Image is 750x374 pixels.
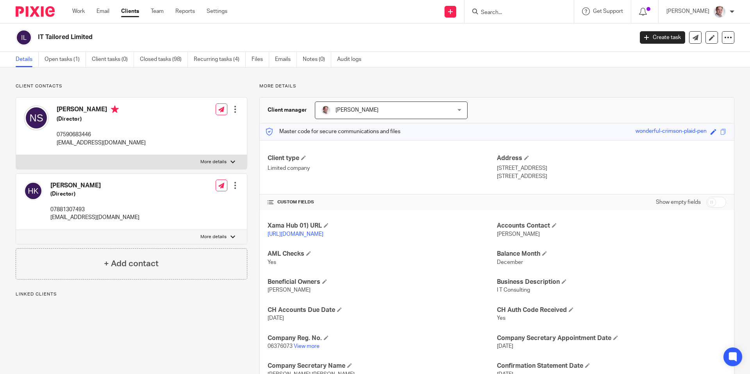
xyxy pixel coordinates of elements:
[640,31,685,44] a: Create task
[497,278,726,286] h4: Business Description
[268,287,311,293] span: [PERSON_NAME]
[497,232,540,237] span: [PERSON_NAME]
[50,190,139,198] h5: (Director)
[497,154,726,162] h4: Address
[268,164,497,172] p: Limited company
[259,83,734,89] p: More details
[111,105,119,113] i: Primary
[337,52,367,67] a: Audit logs
[593,9,623,14] span: Get Support
[16,6,55,17] img: Pixie
[268,199,497,205] h4: CUSTOM FIELDS
[16,29,32,46] img: svg%3E
[268,306,497,314] h4: CH Accounts Due Date
[268,222,497,230] h4: Xama Hub 01) URL
[268,315,284,321] span: [DATE]
[713,5,726,18] img: Munro%20Partners-3202.jpg
[57,105,146,115] h4: [PERSON_NAME]
[200,159,227,165] p: More details
[294,344,320,349] a: View more
[121,7,139,15] a: Clients
[45,52,86,67] a: Open tasks (1)
[57,115,146,123] h5: (Director)
[50,206,139,214] p: 07881307493
[268,362,497,370] h4: Company Secretary Name
[656,198,701,206] label: Show empty fields
[38,33,510,41] h2: IT Tailored Limited
[104,258,159,270] h4: + Add contact
[175,7,195,15] a: Reports
[268,232,323,237] a: [URL][DOMAIN_NAME]
[321,105,330,115] img: Munro%20Partners-3202.jpg
[497,344,513,349] span: [DATE]
[497,250,726,258] h4: Balance Month
[497,334,726,342] h4: Company Secretary Appointment Date
[16,83,247,89] p: Client contacts
[194,52,246,67] a: Recurring tasks (4)
[24,182,43,200] img: svg%3E
[266,128,400,135] p: Master code for secure communications and files
[207,7,227,15] a: Settings
[50,182,139,190] h4: [PERSON_NAME]
[497,260,523,265] span: December
[275,52,297,67] a: Emails
[151,7,164,15] a: Team
[268,250,497,258] h4: AML Checks
[140,52,188,67] a: Closed tasks (98)
[666,7,709,15] p: [PERSON_NAME]
[96,7,109,15] a: Email
[497,173,726,180] p: [STREET_ADDRESS]
[92,52,134,67] a: Client tasks (0)
[303,52,331,67] a: Notes (0)
[497,315,505,321] span: Yes
[200,234,227,240] p: More details
[268,334,497,342] h4: Company Reg. No.
[268,278,497,286] h4: Beneficial Owners
[336,107,379,113] span: [PERSON_NAME]
[268,154,497,162] h4: Client type
[497,164,726,172] p: [STREET_ADDRESS]
[72,7,85,15] a: Work
[497,362,726,370] h4: Confirmation Statement Date
[480,9,550,16] input: Search
[16,52,39,67] a: Details
[252,52,269,67] a: Files
[57,139,146,147] p: [EMAIL_ADDRESS][DOMAIN_NAME]
[268,344,293,349] span: 06376073
[497,306,726,314] h4: CH Auth Code Received
[636,127,707,136] div: wonderful-crimson-plaid-pen
[268,260,276,265] span: Yes
[24,105,49,130] img: svg%3E
[57,131,146,139] p: 07590683446
[497,222,726,230] h4: Accounts Contact
[497,287,530,293] span: I T Consulting
[16,291,247,297] p: Linked clients
[50,214,139,221] p: [EMAIL_ADDRESS][DOMAIN_NAME]
[268,106,307,114] h3: Client manager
